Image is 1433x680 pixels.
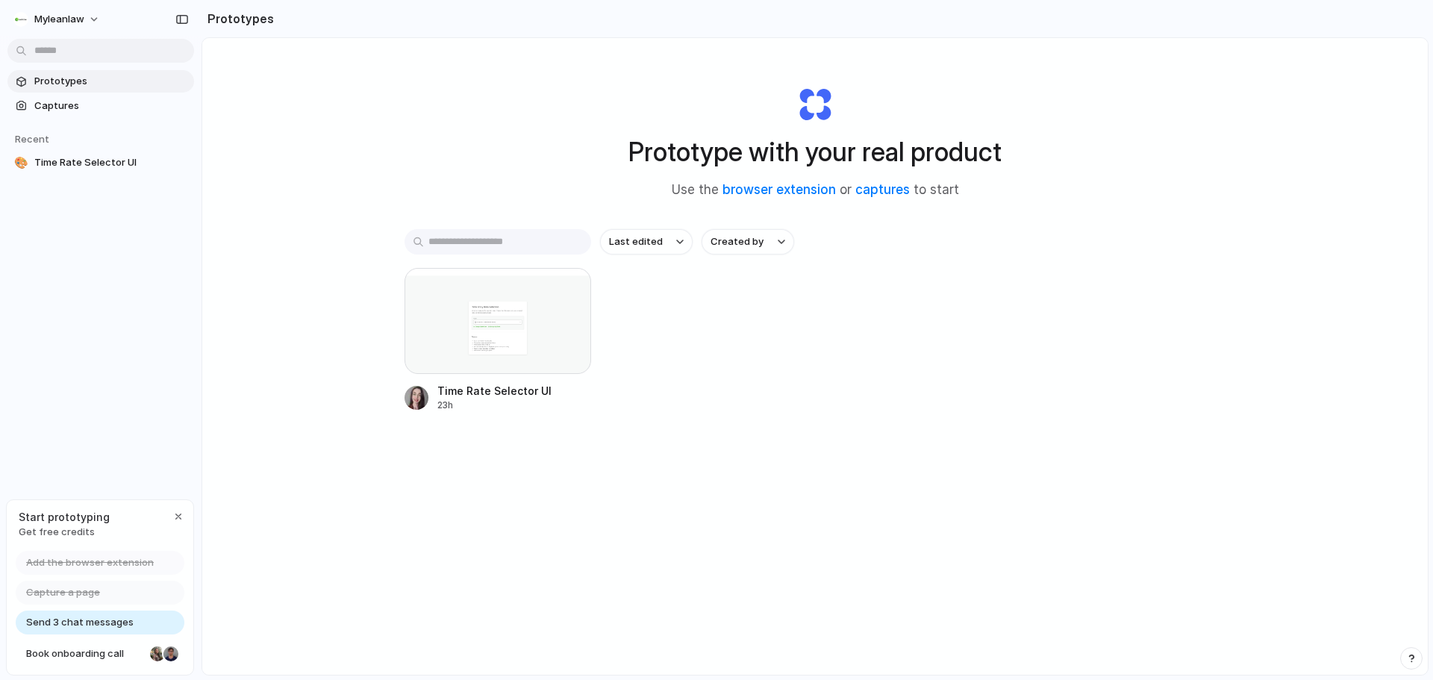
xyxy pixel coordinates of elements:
[26,555,154,570] span: Add the browser extension
[437,383,591,399] span: Time Rate Selector UI
[600,229,693,255] button: Last edited
[711,234,764,249] span: Created by
[13,155,28,170] div: 🎨
[609,234,663,249] span: Last edited
[672,181,959,200] span: Use the or to start
[437,399,591,412] div: 23h
[628,132,1002,172] h1: Prototype with your real product
[26,646,144,661] span: Book onboarding call
[202,10,274,28] h2: Prototypes
[7,7,107,31] button: myleanlaw
[702,229,794,255] button: Created by
[7,152,194,174] a: 🎨Time Rate Selector UI
[149,645,166,663] div: Nicole Kubica
[34,74,188,89] span: Prototypes
[26,615,134,630] span: Send 3 chat messages
[722,182,836,197] a: browser extension
[26,585,100,600] span: Capture a page
[7,70,194,93] a: Prototypes
[162,645,180,663] div: Christian Iacullo
[7,95,194,117] a: Captures
[405,268,591,412] a: Time Rate Selector UITime Rate Selector UI23h
[855,182,910,197] a: captures
[16,642,184,666] a: Book onboarding call
[15,133,49,145] span: Recent
[34,155,188,170] span: Time Rate Selector UI
[19,525,110,540] span: Get free credits
[19,509,110,525] span: Start prototyping
[34,12,84,27] span: myleanlaw
[34,99,188,113] span: Captures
